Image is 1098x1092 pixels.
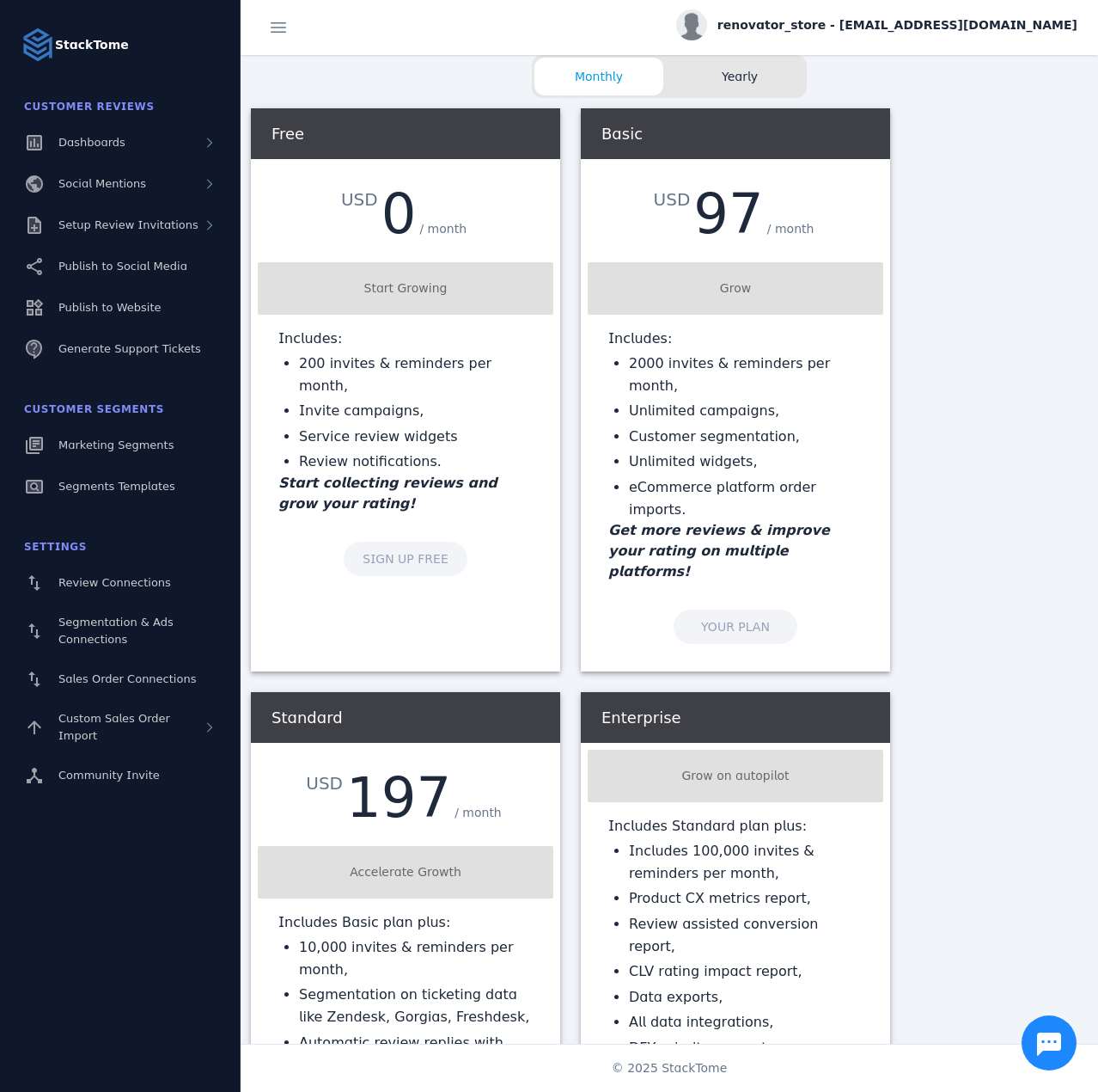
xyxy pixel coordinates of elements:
span: Publish to Social Media [58,260,187,273]
span: Generate Support Tickets [58,342,201,355]
div: Start Growing [265,279,546,298]
div: / month [451,801,505,825]
li: Invite campaigns, [299,400,533,422]
a: Community Invite [10,757,230,794]
span: © 2025 StackTome [612,1059,728,1077]
li: Includes 100,000 invites & reminders per month, [629,840,863,884]
span: Sales Order Connections [58,672,196,685]
li: DFY priority support. [629,1037,863,1059]
span: Segments Templates [58,480,175,493]
li: eCommerce platform order imports. [629,476,863,520]
span: Marketing Segments [58,439,174,451]
li: 200 invites & reminders per month, [299,353,533,396]
a: Review Connections [10,564,230,602]
a: Publish to Social Media [10,248,230,285]
li: Unlimited campaigns, [629,400,863,422]
button: renovator_store - [EMAIL_ADDRESS][DOMAIN_NAME] [676,9,1077,40]
li: Automatic review replies with ChatGPT AI, [299,1032,533,1076]
div: Grow on autopilot [595,767,876,785]
span: Custom Sales Order Import [58,712,170,742]
img: Logo image [21,28,55,62]
em: Get more reviews & improve your rating on multiple platforms! [608,522,830,580]
div: / month [764,217,818,242]
li: CLV rating impact report, [629,960,863,983]
span: Community Invite [58,769,160,782]
li: Segmentation on ticketing data like Zendesk, Gorgias, Freshdesk, [299,984,533,1028]
div: Grow [595,279,876,298]
a: Sales Order Connections [10,660,230,698]
span: Yearly [675,68,804,86]
a: Generate Support Tickets [10,330,230,368]
p: Includes: [278,328,533,349]
div: Accelerate Growth [265,863,546,881]
a: Segmentation & Ads Connections [10,605,230,657]
div: USD [306,770,346,796]
li: Service review widgets [299,426,533,448]
p: Includes Standard plan plus: [608,816,863,837]
a: Segments Templates [10,468,230,506]
li: Review assisted conversion report, [629,913,863,957]
p: Includes Basic plan plus: [278,912,533,933]
span: Free [271,125,304,143]
strong: StackTome [55,36,129,54]
span: Monthly [534,68,663,86]
span: Dashboards [58,136,125,149]
span: Enterprise [601,709,681,727]
span: Basic [601,125,643,143]
em: Start collecting reviews and grow your rating! [278,475,497,512]
a: Marketing Segments [10,426,230,464]
li: 10,000 invites & reminders per month, [299,936,533,980]
li: All data integrations, [629,1011,863,1034]
span: renovator_store - [EMAIL_ADDRESS][DOMAIN_NAME] [717,16,1077,34]
li: 2000 invites & reminders per month, [629,353,863,396]
li: Data exports, [629,986,863,1009]
li: Product CX metrics report, [629,887,863,910]
p: Includes: [608,328,863,349]
img: profile.jpg [676,9,707,40]
span: Setup Review Invitations [58,218,198,231]
div: USD [654,187,694,212]
span: Review Connections [58,576,171,589]
a: Publish to Website [10,289,230,327]
li: Unlimited widgets, [629,451,863,473]
div: 0 [381,187,417,242]
span: Segmentation & Ads Connections [58,616,174,646]
div: 197 [346,770,451,825]
li: Customer segmentation, [629,426,863,448]
li: Review notifications. [299,451,533,473]
span: Publish to Website [58,301,161,314]
span: Customer Reviews [24,101,155,113]
span: Customer Segments [24,403,164,415]
div: 97 [693,187,763,242]
span: Social Mentions [58,177,146,190]
div: USD [341,187,381,212]
div: / month [416,217,470,242]
span: Settings [24,541,87,553]
span: Standard [271,709,343,727]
